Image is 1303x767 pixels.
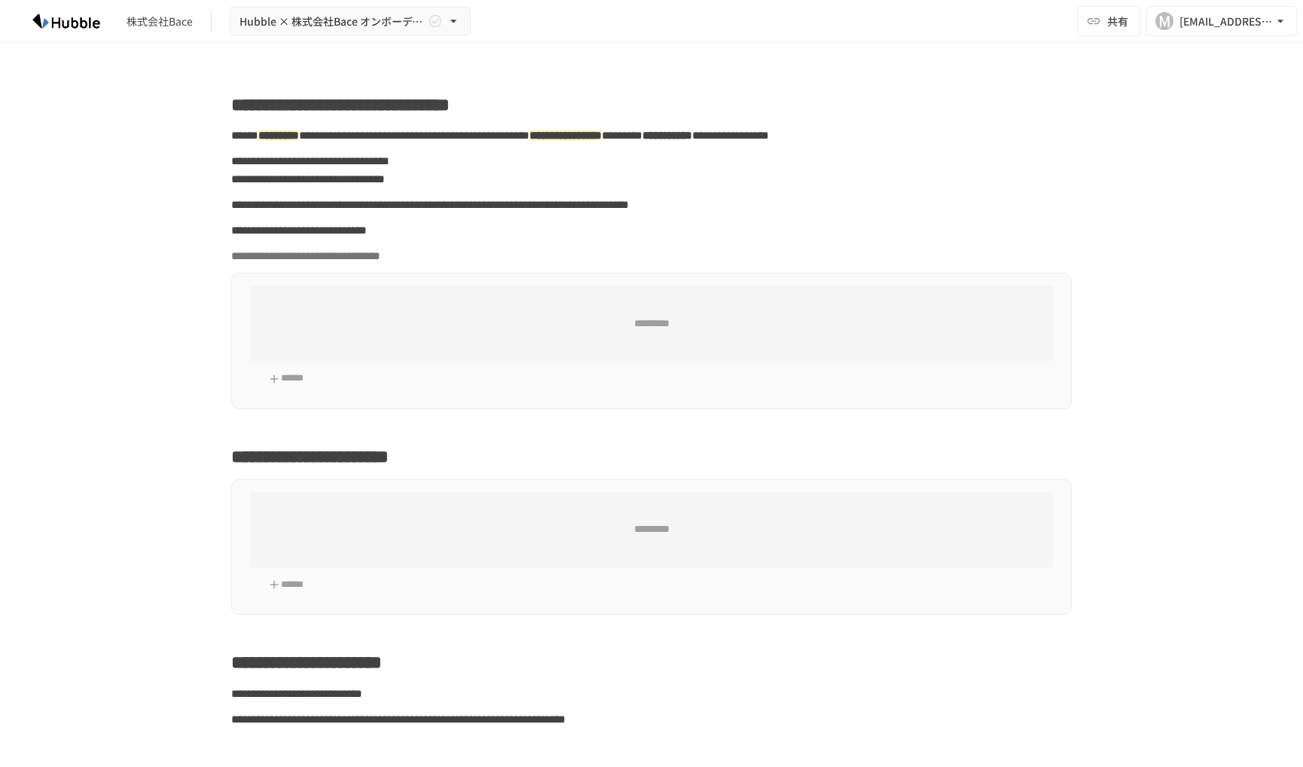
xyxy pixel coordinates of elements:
[230,7,471,36] button: Hubble × 株式会社Bace オンボーディングプロジェクト
[1077,6,1140,36] button: 共有
[18,9,114,33] img: HzDRNkGCf7KYO4GfwKnzITak6oVsp5RHeZBEM1dQFiQ
[1107,13,1128,29] span: 共有
[1146,6,1297,36] button: M[EMAIL_ADDRESS][DOMAIN_NAME]
[1155,12,1173,30] div: M
[1179,12,1273,31] div: [EMAIL_ADDRESS][DOMAIN_NAME]
[127,14,193,29] div: 株式会社Bace
[240,12,425,31] span: Hubble × 株式会社Bace オンボーディングプロジェクト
